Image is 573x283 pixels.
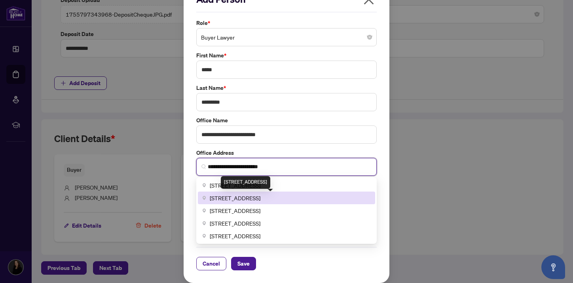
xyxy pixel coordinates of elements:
[196,19,377,27] label: Role
[210,232,260,240] span: [STREET_ADDRESS]
[210,194,260,202] span: [STREET_ADDRESS]
[203,257,220,270] span: Cancel
[221,176,270,189] div: [STREET_ADDRESS]
[196,148,377,157] label: Office Address
[201,164,206,169] img: search_icon
[237,257,250,270] span: Save
[196,51,377,60] label: First Name
[541,255,565,279] button: Open asap
[210,206,260,215] span: [STREET_ADDRESS]
[196,84,377,92] label: Last Name
[210,219,260,228] span: [STREET_ADDRESS]
[231,257,256,270] button: Save
[196,116,377,125] label: Office Name
[201,30,372,45] span: Buyer Lawyer
[196,257,226,270] button: Cancel
[367,35,372,40] span: close-circle
[210,181,260,190] span: [STREET_ADDRESS]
